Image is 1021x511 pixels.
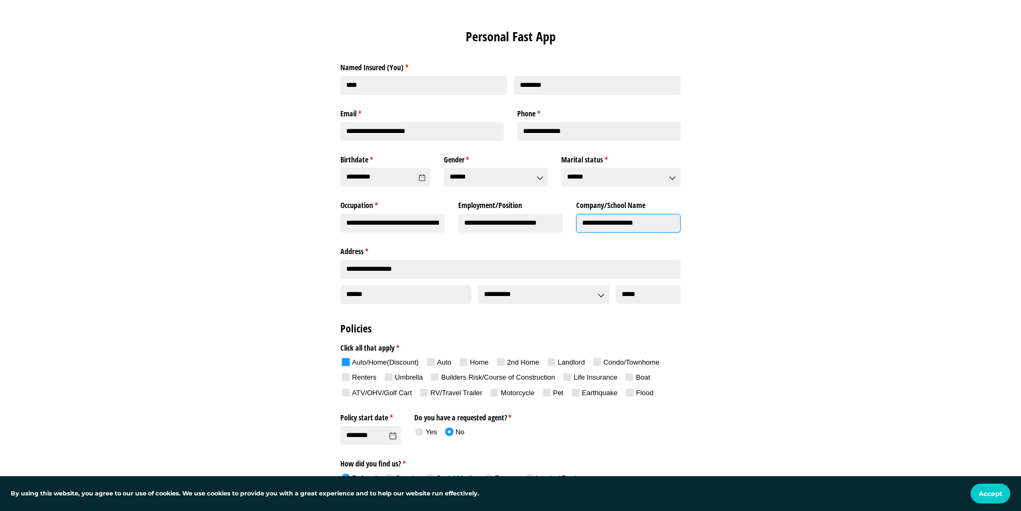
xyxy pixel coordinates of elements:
[395,373,423,382] div: Umbrella
[456,427,465,437] div: No
[501,388,534,398] div: Motorcycle
[396,473,418,483] div: Google
[507,358,539,367] div: 2nd Home
[11,489,479,499] p: By using this website, you agree to our use of cookies. We use cookies to provide you with a grea...
[340,105,504,119] label: Email
[441,373,555,382] div: Builders Risk/​Course of Construction
[458,197,563,211] label: Employment/​Position
[573,373,617,382] div: Life Insurance
[414,409,519,423] legend: Do you have a requested agent?
[340,260,680,279] input: Address Line 1
[426,427,437,437] div: Yes
[561,151,680,165] label: Marital status
[352,358,419,367] div: Auto/​Home(Discount)
[553,388,564,398] div: Pet
[340,243,680,257] legend: Address
[979,490,1002,498] span: Accept
[340,59,680,73] legend: Named Insured (You)
[340,455,607,469] legend: How did you find us?
[340,357,680,402] div: checkbox-group
[582,388,618,398] div: Earthquake
[340,76,507,95] input: First
[340,409,400,423] label: Policy start date
[437,358,452,367] div: Auto
[478,285,609,304] input: State
[430,388,482,398] div: RV/​Travel Trailer
[352,388,412,398] div: ATV/​OHV/​Golf Cart
[352,373,377,382] div: Renters
[340,321,680,336] h2: Policies
[470,358,489,367] div: Home
[517,105,681,119] label: Phone
[536,473,584,483] div: Lender/​ Realtor
[558,358,585,367] div: Landlord
[340,285,471,304] input: City
[444,151,548,165] label: Gender
[436,473,476,483] div: Social Media
[340,197,445,211] label: Occupation
[616,285,680,304] input: Zip Code
[340,339,680,353] legend: Click all that apply
[514,76,681,95] input: Last
[340,27,680,46] h1: Personal Fast App
[576,197,681,211] label: Company/​School Name
[971,484,1010,503] button: Accept
[340,151,430,165] label: Birthdate
[603,358,660,367] div: Condo/​Townhome
[495,473,518,483] div: Escrow
[636,388,654,398] div: Flood
[636,373,650,382] div: Boat
[352,473,377,483] div: Referral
